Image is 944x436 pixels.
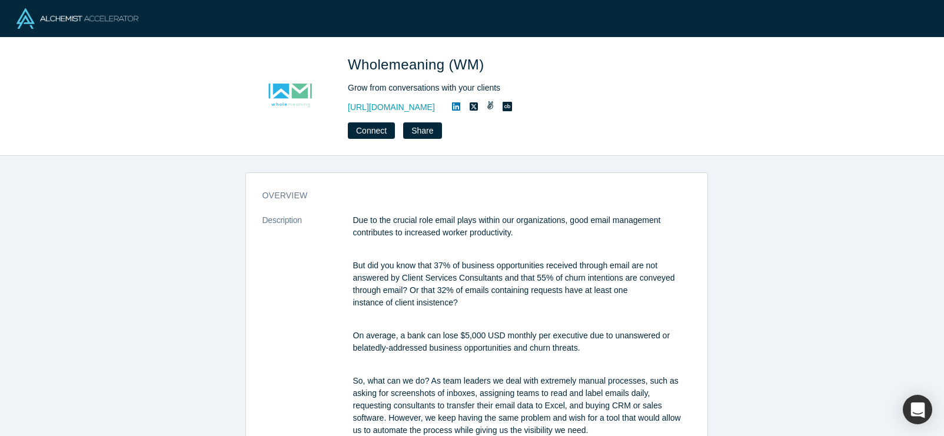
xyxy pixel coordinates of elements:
button: Connect [348,122,395,139]
h3: overview [262,189,674,202]
a: [URL][DOMAIN_NAME] [348,101,435,114]
img: Alchemist Logo [16,8,138,29]
img: Wholemeaning (WM)'s Logo [249,54,331,137]
p: But did you know that 37% of business opportunities received through email are not answered by Cl... [353,259,691,309]
button: Share [403,122,441,139]
span: Wholemeaning (WM) [348,56,488,72]
div: Grow from conversations with your clients [348,82,677,94]
p: Due to the crucial role email plays within our organizations, good email management contributes t... [353,214,691,239]
p: On average, a bank can lose $5,000 USD monthly per executive due to unanswered or belatedly-addre... [353,330,691,354]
